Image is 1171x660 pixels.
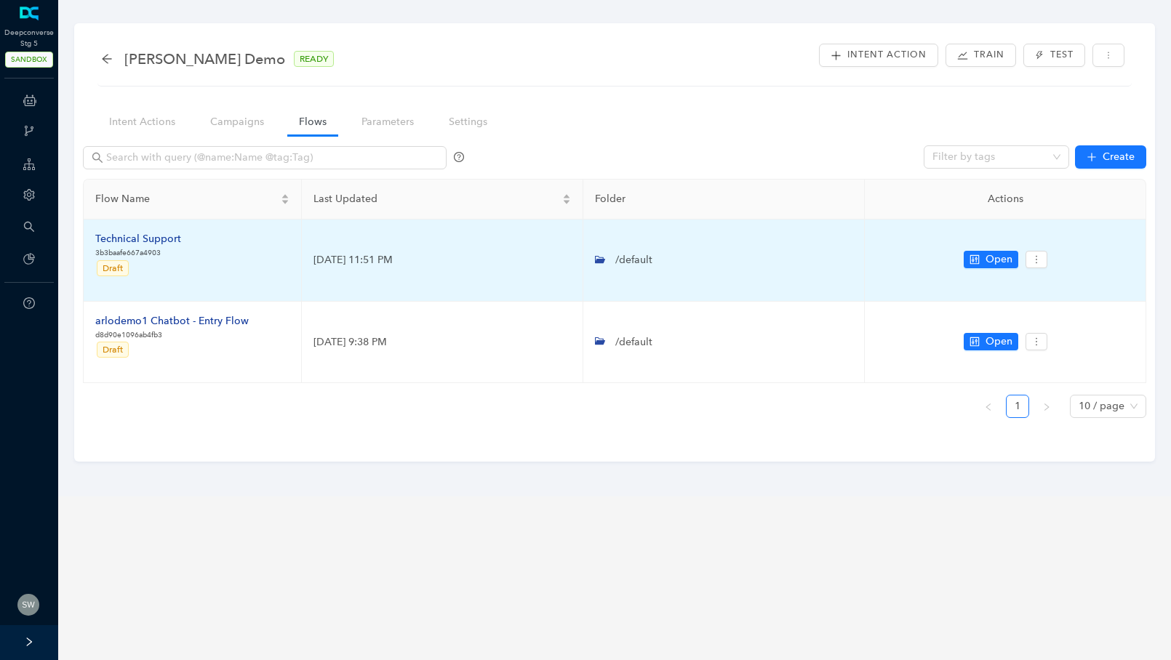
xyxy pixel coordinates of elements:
button: right [1035,395,1058,418]
div: Technical Support [95,231,181,247]
span: more [1104,51,1113,60]
span: stock [957,50,968,61]
span: plus [831,50,842,61]
span: Draft [103,263,123,273]
p: d8d90e1096ab4fb3 [95,329,249,341]
th: Folder [583,180,865,220]
button: stock Train [946,44,1016,67]
span: Train [974,48,1004,62]
span: control [970,337,980,347]
input: Search with query (@name:Name @tag:Tag) [106,150,426,166]
span: plus [1087,152,1097,162]
span: search [92,152,103,164]
span: more [1031,254,1042,265]
div: Page Size [1070,395,1146,418]
a: 1 [1007,395,1028,417]
span: thunderbolt [1035,51,1044,60]
a: Intent Actions [97,108,187,135]
th: Actions [865,180,1146,220]
button: more [1026,333,1047,350]
span: folder-open [595,336,605,346]
span: Intent Action [847,48,927,62]
span: /default [612,254,652,266]
th: Flow Name [84,180,302,220]
span: Flow Name [95,191,278,207]
button: more [1026,251,1047,268]
span: Open [986,251,1012,267]
span: SANDBOX [5,52,53,68]
span: setting [23,189,35,201]
span: Open [986,334,1012,350]
p: 3b3baafe667a4903 [95,247,181,259]
img: c3ccc3f0c05bac1ff29357cbd66b20c9 [17,594,39,616]
span: question-circle [23,297,35,309]
button: left [977,395,1000,418]
li: Next Page [1035,395,1058,418]
td: [DATE] 11:51 PM [302,220,583,302]
span: 10 / page [1079,395,1138,417]
button: more [1092,44,1124,67]
span: Last Updated [313,191,559,207]
span: control [970,254,980,265]
span: more [1031,337,1042,347]
span: search [23,221,35,233]
span: folder-open [595,254,605,265]
div: back [101,53,113,65]
a: Flows [287,108,338,135]
span: Draft [103,345,123,355]
span: right [1042,403,1051,411]
th: Last Updated [302,180,583,220]
button: plusIntent Action [819,44,938,67]
span: left [984,403,993,411]
button: thunderboltTest [1023,44,1084,67]
div: arlodemo1 Chatbot - Entry Flow [95,313,249,329]
button: plusCreate [1075,145,1146,169]
a: Settings [437,108,499,135]
button: controlOpen [964,251,1018,268]
span: Arlo Demo [124,47,285,71]
li: 1 [1006,395,1029,418]
span: branches [23,125,35,137]
span: pie-chart [23,253,35,265]
span: arrow-left [101,53,113,65]
span: Test [1050,48,1074,62]
td: [DATE] 9:38 PM [302,302,583,384]
span: /default [612,336,652,348]
span: question-circle [454,152,464,162]
li: Previous Page [977,395,1000,418]
a: Parameters [350,108,425,135]
span: Create [1103,149,1135,165]
a: Campaigns [199,108,276,135]
button: controlOpen [964,333,1018,350]
span: READY [294,51,334,67]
